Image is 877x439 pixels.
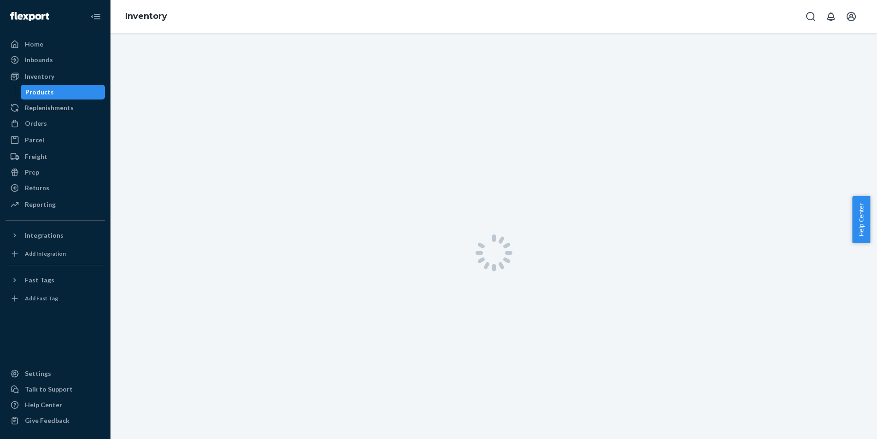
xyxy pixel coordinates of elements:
[25,88,54,97] div: Products
[25,152,47,161] div: Freight
[25,416,70,425] div: Give Feedback
[25,200,56,209] div: Reporting
[6,273,105,287] button: Fast Tags
[25,183,49,193] div: Returns
[6,165,105,180] a: Prep
[25,275,54,285] div: Fast Tags
[6,413,105,428] button: Give Feedback
[6,133,105,147] a: Parcel
[25,40,43,49] div: Home
[6,382,105,397] a: Talk to Support
[6,291,105,306] a: Add Fast Tag
[25,231,64,240] div: Integrations
[6,366,105,381] a: Settings
[6,228,105,243] button: Integrations
[6,100,105,115] a: Replenishments
[21,85,105,100] a: Products
[6,181,105,195] a: Returns
[801,7,820,26] button: Open Search Box
[25,72,54,81] div: Inventory
[6,149,105,164] a: Freight
[25,250,66,258] div: Add Integration
[6,69,105,84] a: Inventory
[25,369,51,378] div: Settings
[25,119,47,128] div: Orders
[6,116,105,131] a: Orders
[125,11,167,21] a: Inventory
[10,12,49,21] img: Flexport logo
[25,168,39,177] div: Prep
[25,400,62,410] div: Help Center
[6,37,105,52] a: Home
[6,197,105,212] a: Reporting
[25,55,53,64] div: Inbounds
[25,294,58,302] div: Add Fast Tag
[25,103,74,112] div: Replenishments
[6,246,105,261] a: Add Integration
[6,398,105,412] a: Help Center
[25,385,73,394] div: Talk to Support
[87,7,105,26] button: Close Navigation
[852,196,870,243] button: Help Center
[25,135,44,145] div: Parcel
[118,3,174,30] ol: breadcrumbs
[842,7,860,26] button: Open account menu
[822,7,840,26] button: Open notifications
[6,53,105,67] a: Inbounds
